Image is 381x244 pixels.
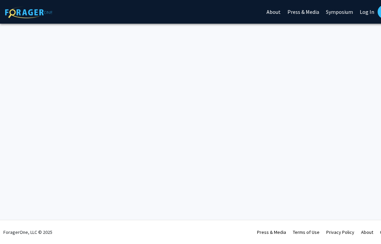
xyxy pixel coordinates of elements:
[293,229,320,235] a: Terms of Use
[326,229,354,235] a: Privacy Policy
[5,6,52,18] img: ForagerOne Logo
[361,229,373,235] a: About
[3,220,52,244] div: ForagerOne, LLC © 2025
[257,229,286,235] a: Press & Media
